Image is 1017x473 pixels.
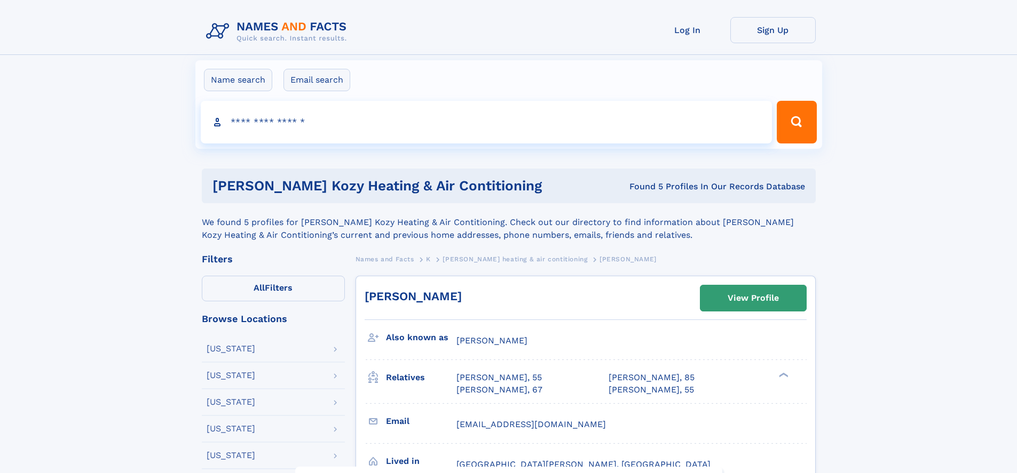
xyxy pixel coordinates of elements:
h3: Relatives [386,368,456,387]
a: [PERSON_NAME] heating & air contitioning [443,252,587,266]
a: [PERSON_NAME], 55 [609,384,694,396]
div: [US_STATE] [207,451,255,460]
div: Found 5 Profiles In Our Records Database [586,181,805,193]
span: All [254,283,265,293]
img: Logo Names and Facts [202,17,356,46]
label: Name search [204,69,272,91]
h3: Also known as [386,328,456,347]
span: K [426,255,431,263]
div: [US_STATE] [207,344,255,353]
a: K [426,252,431,266]
h3: Email [386,412,456,430]
label: Filters [202,276,345,301]
button: Search Button [777,101,816,143]
div: [US_STATE] [207,398,255,406]
a: [PERSON_NAME], 85 [609,372,695,383]
div: Filters [202,254,345,264]
div: We found 5 profiles for [PERSON_NAME] Kozy Heating & Air Contitioning. Check out our directory to... [202,203,816,242]
a: [PERSON_NAME], 67 [456,384,542,396]
h3: Lived in [386,452,456,470]
h1: [PERSON_NAME] Kozy Heating & Air Contitioning [212,179,586,193]
div: [US_STATE] [207,371,255,380]
span: [PERSON_NAME] heating & air contitioning [443,255,587,263]
span: [EMAIL_ADDRESS][DOMAIN_NAME] [456,419,606,429]
a: [PERSON_NAME], 55 [456,372,542,383]
a: View Profile [700,285,806,311]
a: [PERSON_NAME] [365,290,462,303]
div: [US_STATE] [207,424,255,433]
div: Browse Locations [202,314,345,324]
a: Log In [645,17,730,43]
span: [PERSON_NAME] [600,255,657,263]
a: Names and Facts [356,252,414,266]
input: search input [201,101,772,143]
span: [PERSON_NAME] [456,335,527,346]
label: Email search [283,69,350,91]
div: ❯ [776,372,789,379]
div: View Profile [728,286,779,310]
span: [GEOGRAPHIC_DATA][PERSON_NAME], [GEOGRAPHIC_DATA] [456,459,711,469]
a: Sign Up [730,17,816,43]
